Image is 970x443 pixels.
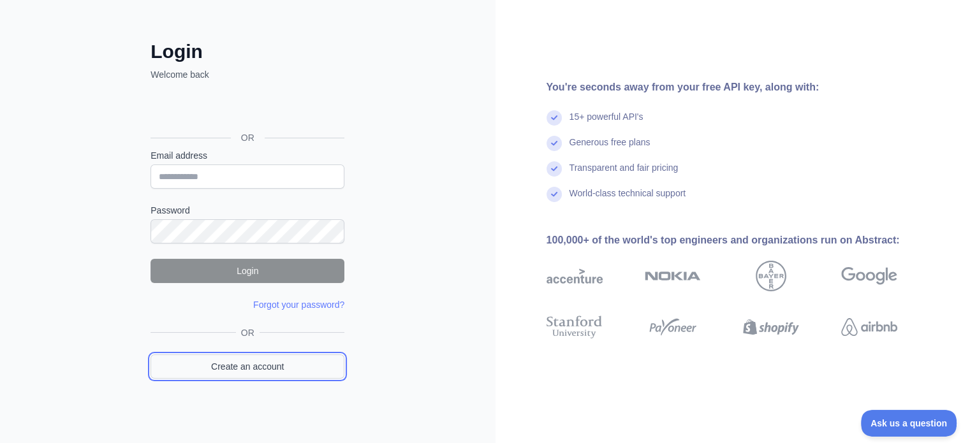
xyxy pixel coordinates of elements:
div: World-class technical support [570,187,686,212]
a: Create an account [151,354,344,379]
a: Forgot your password? [253,300,344,310]
img: payoneer [645,313,701,341]
div: You're seconds away from your free API key, along with: [547,80,938,95]
img: airbnb [841,313,897,341]
img: stanford university [547,313,603,341]
div: Transparent and fair pricing [570,161,679,187]
img: accenture [547,261,603,291]
p: Welcome back [151,68,344,81]
img: google [841,261,897,291]
div: 100,000+ of the world's top engineers and organizations run on Abstract: [547,233,938,248]
div: Generous free plans [570,136,650,161]
img: nokia [645,261,701,291]
img: check mark [547,110,562,126]
h2: Login [151,40,344,63]
img: bayer [756,261,786,291]
label: Email address [151,149,344,162]
span: OR [231,131,265,144]
span: OR [236,326,260,339]
img: shopify [743,313,799,341]
iframe: Sign in with Google Button [144,95,348,123]
iframe: Toggle Customer Support [861,410,957,437]
div: 15+ powerful API's [570,110,643,136]
img: check mark [547,136,562,151]
img: check mark [547,161,562,177]
label: Password [151,204,344,217]
img: check mark [547,187,562,202]
button: Login [151,259,344,283]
